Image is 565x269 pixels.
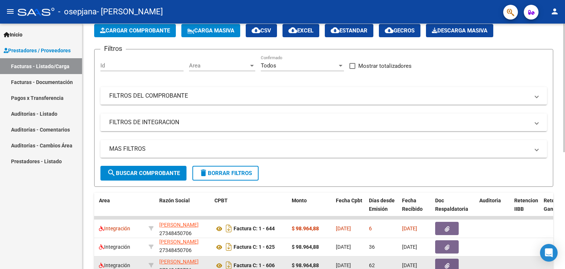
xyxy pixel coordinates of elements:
[187,27,234,34] span: Carga Masiva
[214,198,228,203] span: CPBT
[6,7,15,16] mat-icon: menu
[369,244,375,250] span: 36
[234,244,275,250] strong: Factura C: 1 - 625
[479,198,501,203] span: Auditoria
[159,239,209,255] div: 27348450706
[159,222,199,228] span: [PERSON_NAME]
[58,4,97,20] span: - osepjana
[426,24,493,37] button: Descarga Masiva
[159,198,190,203] span: Razón Social
[292,262,319,268] strong: $ 98.964,88
[94,24,176,37] button: Cargar Comprobante
[100,140,547,158] mat-expansion-panel-header: MAS FILTROS
[4,31,22,39] span: Inicio
[379,24,420,37] button: Gecros
[366,193,399,225] datatable-header-cell: Días desde Emisión
[181,24,240,37] button: Carga Masiva
[402,244,417,250] span: [DATE]
[100,43,126,54] h3: Filtros
[336,244,351,250] span: [DATE]
[325,24,373,37] button: Estandar
[192,166,259,181] button: Borrar Filtros
[234,263,275,269] strong: Factura C: 1 - 606
[402,226,417,231] span: [DATE]
[189,62,249,69] span: Area
[97,4,163,20] span: - [PERSON_NAME]
[109,118,529,126] mat-panel-title: FILTROS DE INTEGRACION
[369,198,395,212] span: Días desde Emisión
[282,24,319,37] button: EXCEL
[292,244,319,250] strong: $ 98.964,88
[289,193,333,225] datatable-header-cell: Monto
[159,221,209,236] div: 27348450706
[288,26,297,35] mat-icon: cloud_download
[336,262,351,268] span: [DATE]
[246,24,277,37] button: CSV
[385,26,394,35] mat-icon: cloud_download
[333,193,366,225] datatable-header-cell: Fecha Cpbt
[511,193,541,225] datatable-header-cell: Retencion IIBB
[514,198,538,212] span: Retencion IIBB
[109,92,529,100] mat-panel-title: FILTROS DEL COMPROBANTE
[435,198,468,212] span: Doc Respaldatoria
[99,244,130,250] span: Integración
[292,226,319,231] strong: $ 98.964,88
[550,7,559,16] mat-icon: person
[96,193,146,225] datatable-header-cell: Area
[476,193,511,225] datatable-header-cell: Auditoria
[224,223,234,234] i: Descargar documento
[109,145,529,153] mat-panel-title: MAS FILTROS
[199,168,208,177] mat-icon: delete
[99,262,130,268] span: Integración
[331,26,340,35] mat-icon: cloud_download
[234,226,275,232] strong: Factura C: 1 - 644
[99,226,130,231] span: Integración
[159,259,199,265] span: [PERSON_NAME]
[432,193,476,225] datatable-header-cell: Doc Respaldatoria
[100,87,547,105] mat-expansion-panel-header: FILTROS DEL COMPROBANTE
[224,241,234,253] i: Descargar documento
[402,198,423,212] span: Fecha Recibido
[261,62,276,69] span: Todos
[100,113,547,131] mat-expansion-panel-header: FILTROS DE INTEGRACION
[156,193,212,225] datatable-header-cell: Razón Social
[331,27,367,34] span: Estandar
[399,193,432,225] datatable-header-cell: Fecha Recibido
[4,46,71,55] span: Prestadores / Proveedores
[540,244,558,262] div: Open Intercom Messenger
[336,198,362,203] span: Fecha Cpbt
[385,27,415,34] span: Gecros
[432,27,487,34] span: Descarga Masiva
[288,27,313,34] span: EXCEL
[402,262,417,268] span: [DATE]
[292,198,307,203] span: Monto
[358,62,412,70] span: Mostrar totalizadores
[107,170,180,177] span: Buscar Comprobante
[252,26,260,35] mat-icon: cloud_download
[336,226,351,231] span: [DATE]
[199,170,252,177] span: Borrar Filtros
[369,226,372,231] span: 6
[252,27,271,34] span: CSV
[107,168,116,177] mat-icon: search
[212,193,289,225] datatable-header-cell: CPBT
[369,262,375,268] span: 62
[100,27,170,34] span: Cargar Comprobante
[99,198,110,203] span: Area
[159,239,199,245] span: [PERSON_NAME]
[100,166,186,181] button: Buscar Comprobante
[426,24,493,37] app-download-masive: Descarga masiva de comprobantes (adjuntos)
